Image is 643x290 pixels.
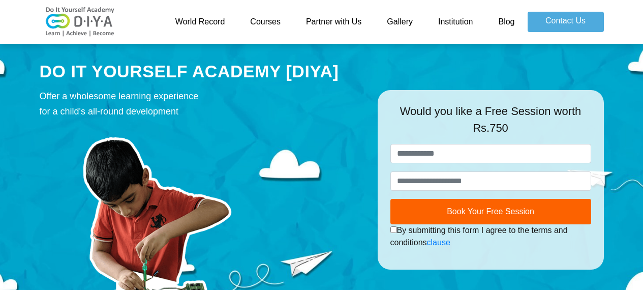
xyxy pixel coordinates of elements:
a: Courses [237,12,293,32]
a: World Record [163,12,238,32]
button: Book Your Free Session [390,199,591,224]
a: Partner with Us [293,12,374,32]
a: Institution [425,12,485,32]
span: Book Your Free Session [447,207,534,216]
a: Gallery [374,12,425,32]
img: logo-v2.png [40,7,121,37]
div: Would you like a Free Session worth Rs.750 [390,103,591,144]
div: Offer a wholesome learning experience for a child's all-round development [40,89,362,119]
a: Contact Us [528,12,604,32]
a: clause [427,238,450,247]
a: Blog [485,12,527,32]
div: By submitting this form I agree to the terms and conditions [390,224,591,249]
div: DO IT YOURSELF ACADEMY [DIYA] [40,60,362,84]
